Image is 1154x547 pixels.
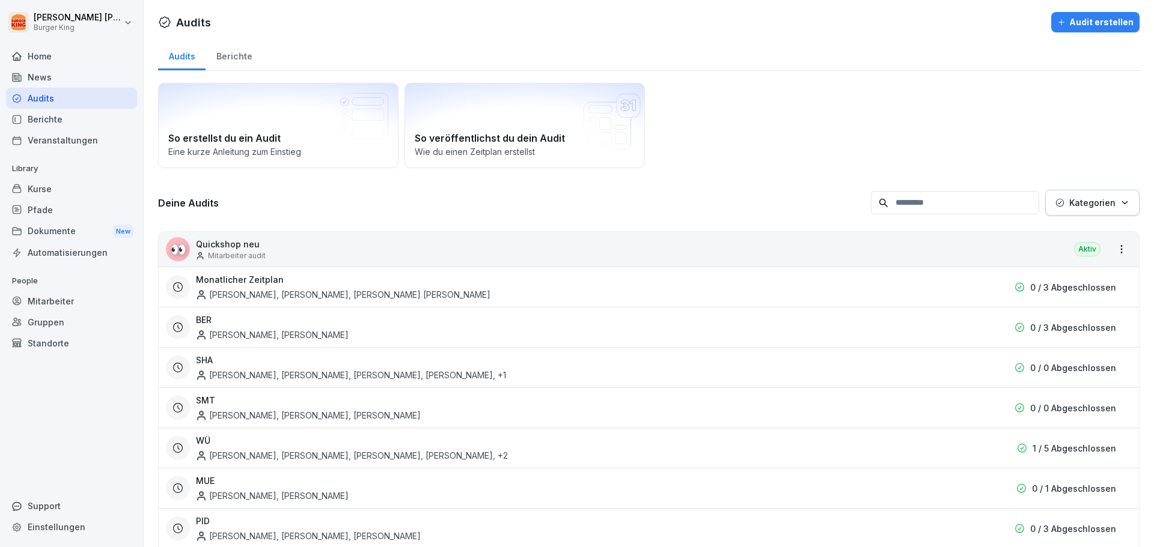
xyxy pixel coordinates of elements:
h3: SHA [196,354,213,366]
p: Burger King [34,23,121,32]
div: [PERSON_NAME], [PERSON_NAME] [196,328,349,341]
p: 0 / 0 Abgeschlossen [1030,361,1116,374]
h3: MUE [196,474,215,487]
h1: Audits [176,14,211,31]
div: [PERSON_NAME], [PERSON_NAME] [196,489,349,502]
p: 0 / 3 Abgeschlossen [1030,321,1116,334]
p: Mitarbeiter audit [208,250,266,261]
a: Audits [6,88,137,109]
a: Standorte [6,333,137,354]
h3: Deine Audits [158,196,865,210]
p: 0 / 3 Abgeschlossen [1030,522,1116,535]
a: Kurse [6,178,137,199]
a: Berichte [206,40,263,70]
div: Audit erstellen [1057,16,1134,29]
p: 0 / 1 Abgeschlossen [1032,482,1116,495]
p: Wie du einen Zeitplan erstellst [415,145,635,158]
p: [PERSON_NAME] [PERSON_NAME] [34,13,121,23]
a: News [6,67,137,88]
h2: So erstellst du ein Audit [168,131,388,145]
div: [PERSON_NAME], [PERSON_NAME], [PERSON_NAME], [PERSON_NAME] , +2 [196,449,508,462]
a: So erstellst du ein AuditEine kurze Anleitung zum Einstieg [158,83,398,168]
button: Audit erstellen [1051,12,1140,32]
a: Berichte [6,109,137,130]
p: Kategorien [1069,196,1116,209]
p: People [6,271,137,291]
a: DokumenteNew [6,220,137,243]
p: Library [6,159,137,178]
a: Einstellungen [6,516,137,537]
p: Eine kurze Anleitung zum Einstieg [168,145,388,158]
a: Veranstaltungen [6,130,137,151]
a: So veröffentlichst du dein AuditWie du einen Zeitplan erstellst [405,83,645,168]
a: Home [6,46,137,67]
a: Gruppen [6,312,137,333]
h3: SMT [196,394,215,406]
p: 0 / 3 Abgeschlossen [1030,281,1116,294]
button: Kategorien [1045,190,1140,216]
div: [PERSON_NAME], [PERSON_NAME], [PERSON_NAME] [196,409,421,422]
div: [PERSON_NAME], [PERSON_NAME], [PERSON_NAME] [196,530,421,542]
a: Pfade [6,199,137,220]
div: Aktiv [1074,242,1101,256]
div: [PERSON_NAME], [PERSON_NAME], [PERSON_NAME], [PERSON_NAME] , +1 [196,369,506,381]
h3: WÜ [196,434,210,447]
p: Quickshop neu [196,238,266,250]
div: Support [6,495,137,516]
p: 0 / 0 Abgeschlossen [1030,402,1116,414]
h3: Monatlicher Zeitplan [196,273,284,286]
div: Dokumente [6,220,137,243]
div: 👀 [166,237,190,261]
h3: PID [196,515,210,527]
a: Automatisierungen [6,242,137,263]
h3: BER [196,313,212,326]
div: [PERSON_NAME], [PERSON_NAME], [PERSON_NAME] [PERSON_NAME] [196,288,490,301]
a: Audits [158,40,206,70]
p: 1 / 5 Abgeschlossen [1033,442,1116,455]
a: Mitarbeiter [6,291,137,312]
div: New [113,225,133,238]
h2: So veröffentlichst du dein Audit [415,131,635,145]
